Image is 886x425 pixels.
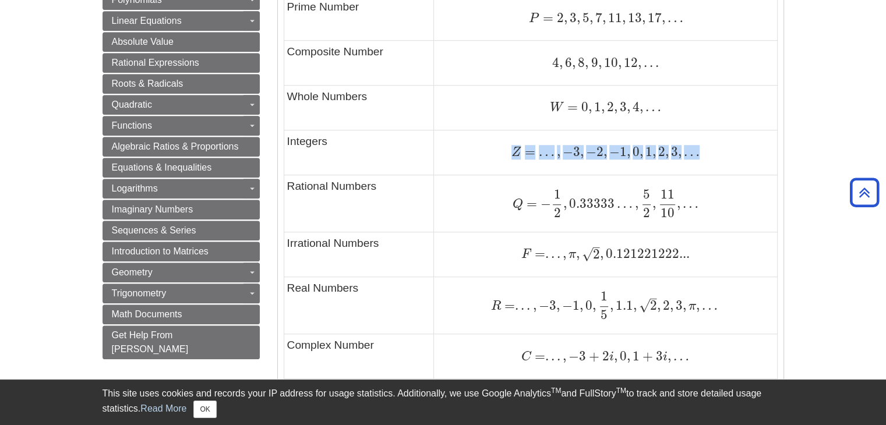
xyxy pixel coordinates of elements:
[112,121,152,130] span: Functions
[620,144,627,160] span: 1
[578,99,588,115] span: 0
[521,350,531,363] span: C
[577,10,580,26] span: ,
[103,200,260,219] a: Imaginary Numbers
[580,10,590,26] span: 5
[112,16,182,26] span: Linear Equations
[501,297,515,313] span: =
[560,246,566,261] span: ,
[536,297,549,313] span: −
[566,196,614,211] span: 0.33333
[580,144,584,160] span: ,
[103,158,260,178] a: Equations & Inequalities
[563,196,566,211] span: ,
[564,10,567,26] span: ,
[683,297,686,313] span: ,
[563,55,572,70] span: 6
[553,205,560,221] span: 2
[567,10,577,26] span: 3
[112,267,153,277] span: Geometry
[680,196,698,211] span: …
[576,55,585,70] span: 8
[617,348,627,364] span: 0
[550,101,564,114] span: W
[511,146,521,159] span: Z
[585,55,588,70] span: ,
[112,309,182,319] span: Math Documents
[524,297,530,313] span: .
[661,186,675,202] span: 11
[564,99,578,115] span: =
[112,141,239,151] span: Algebraic Ratios & Proportions
[662,10,665,26] span: ,
[560,144,573,160] span: −
[523,196,537,211] span: =
[103,179,260,199] a: Logarithms
[637,55,641,70] span: ,
[112,246,209,256] span: Introduction to Matrices
[566,248,576,261] span: π
[515,297,518,313] span: .
[682,144,700,160] span: …
[284,130,434,175] td: Integers
[593,246,600,262] span: 2
[284,232,434,277] td: Irrational Numbers
[529,12,539,25] span: P
[650,291,657,306] span: –
[539,10,553,26] span: =
[633,196,638,211] span: ,
[668,348,671,364] span: ,
[112,225,196,235] span: Sequences & Series
[616,387,626,395] sup: TM
[640,348,653,364] span: +
[601,307,608,323] span: 5
[653,55,659,70] span: .
[573,144,580,160] span: 3
[641,55,647,70] span: .
[609,350,614,363] span: i
[657,297,661,313] span: ,
[576,246,580,261] span: ,
[661,205,675,221] span: 10
[647,55,653,70] span: .
[112,183,158,193] span: Logarithms
[103,116,260,136] a: Functions
[614,99,617,115] span: ,
[513,198,523,211] span: Q
[593,10,602,26] span: 7
[603,246,690,261] span: 0.121221222...
[630,144,640,160] span: 0
[656,144,665,160] span: 2
[112,37,174,47] span: Absolute Value
[545,348,549,364] span: .
[671,348,689,364] span: …
[103,137,260,157] a: Algebraic Ratios & Proportions
[588,99,592,115] span: ,
[556,297,559,313] span: ,
[521,144,535,160] span: =
[652,144,656,160] span: ,
[584,144,596,160] span: −
[284,334,434,379] td: Complex Number
[696,297,700,313] span: ,
[112,162,212,172] span: Equations & Inequalities
[846,185,883,200] a: Back to Top
[535,144,555,160] span: …
[545,246,549,261] span: .
[559,55,563,70] span: ,
[603,144,607,160] span: ,
[555,246,560,261] span: .
[560,348,566,364] span: ,
[602,10,606,26] span: ,
[103,32,260,52] a: Absolute Value
[555,144,560,160] span: ,
[193,401,216,418] button: Close
[537,196,551,211] span: −
[592,99,601,115] span: 1
[551,387,561,395] sup: TM
[549,246,555,261] span: .
[627,348,630,364] span: ,
[663,350,668,363] span: i
[518,297,524,313] span: .
[573,297,580,313] span: 1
